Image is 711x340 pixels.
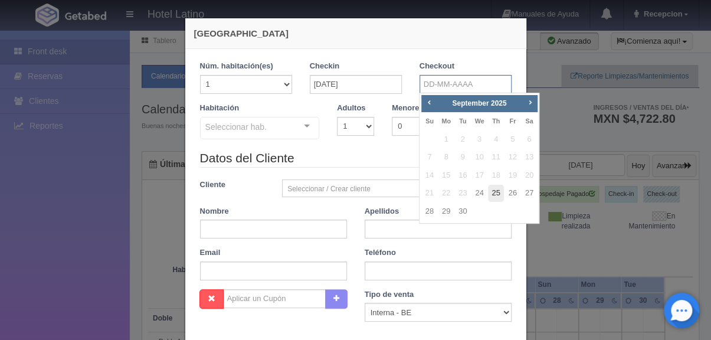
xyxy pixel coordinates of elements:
span: 15 [438,167,454,184]
span: Monday [441,117,451,125]
span: Sunday [425,117,434,125]
a: 29 [438,203,454,220]
span: 2025 [491,99,507,107]
input: Aplicar un Cupón [223,289,326,308]
span: Wednesday [474,117,484,125]
input: DD-MM-AAAA [310,75,402,94]
span: Seleccionar hab. [205,120,267,133]
a: 25 [488,185,503,202]
span: Tuesday [459,117,466,125]
span: September [452,99,489,107]
label: Teléfono [365,247,396,259]
label: Núm. habitación(es) [200,61,273,72]
span: 21 [422,185,437,202]
a: 27 [522,185,537,202]
span: 23 [455,185,470,202]
span: Saturday [525,117,533,125]
a: 28 [422,203,437,220]
h4: [GEOGRAPHIC_DATA] [194,27,517,40]
label: Habitación [200,103,239,114]
a: 30 [455,203,470,220]
label: Apellidos [365,206,399,217]
span: 8 [438,149,454,166]
span: 11 [488,149,503,166]
span: Prev [424,97,434,107]
span: 13 [522,149,537,166]
label: Menores [392,103,423,114]
span: 16 [455,167,470,184]
label: Tipo de venta [365,289,414,300]
span: 17 [471,167,487,184]
a: Next [523,96,536,109]
span: Friday [509,117,516,125]
label: Email [200,247,221,259]
label: Nombre [200,206,229,217]
label: Cliente [191,179,274,191]
span: 1 [438,131,454,148]
span: 5 [505,131,520,148]
a: Seleccionar / Crear cliente [282,179,512,197]
span: 4 [488,131,503,148]
input: DD-MM-AAAA [420,75,512,94]
label: Checkin [310,61,340,72]
span: Next [525,97,535,107]
label: Adultos [337,103,365,114]
legend: Datos del Cliente [200,149,512,168]
label: Checkout [420,61,454,72]
a: 26 [505,185,520,202]
span: 6 [522,131,537,148]
span: 18 [488,167,503,184]
a: 24 [471,185,487,202]
span: 14 [422,167,437,184]
span: 7 [422,149,437,166]
span: Thursday [492,117,500,125]
span: 22 [438,185,454,202]
span: 20 [522,167,537,184]
span: 2 [455,131,470,148]
span: 19 [505,167,520,184]
span: 10 [471,149,487,166]
span: 3 [471,131,487,148]
span: 12 [505,149,520,166]
span: 9 [455,149,470,166]
span: Seleccionar / Crear cliente [287,180,496,198]
a: Prev [422,96,435,109]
